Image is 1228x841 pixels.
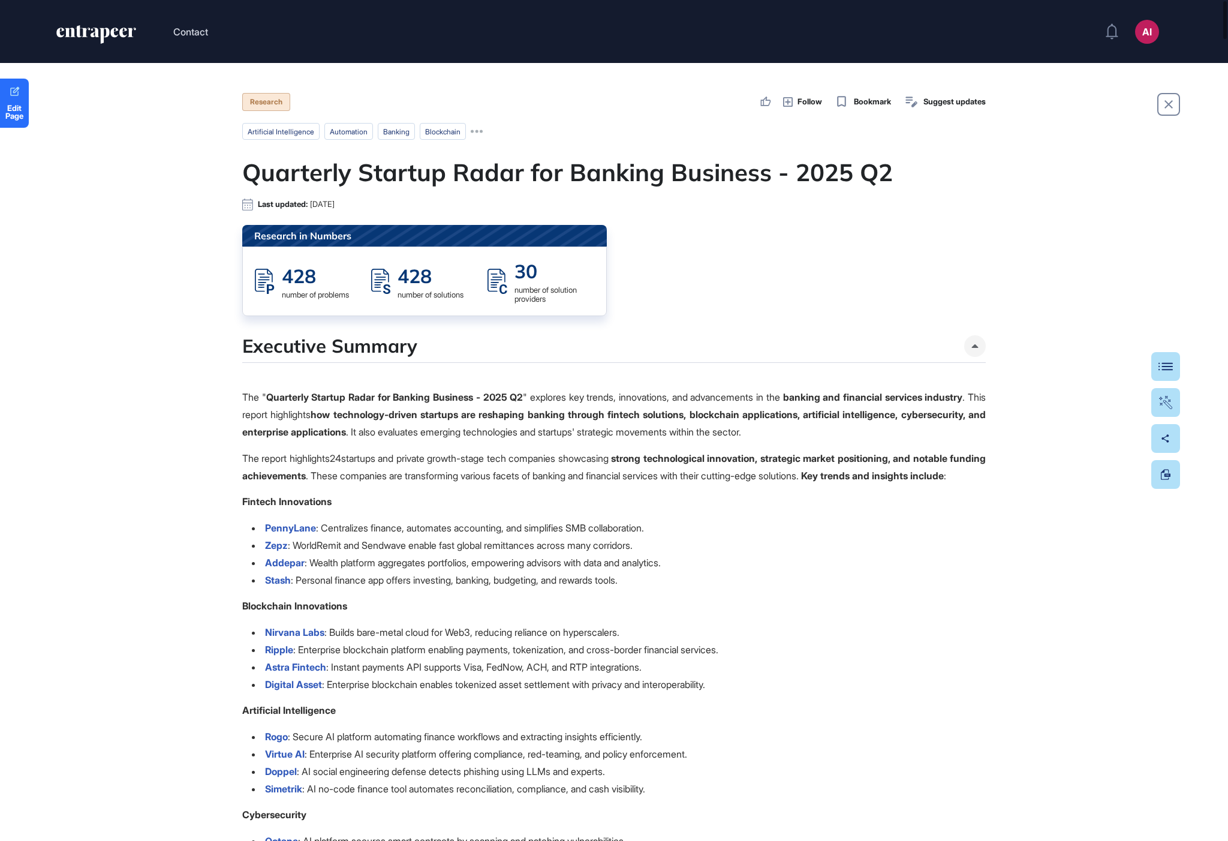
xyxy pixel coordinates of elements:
[265,765,297,777] a: Doppel
[903,94,986,110] button: Suggest updates
[265,678,322,690] a: Digital Asset
[266,391,523,403] strong: Quarterly Startup Radar for Banking Business - 2025 Q2
[265,626,324,638] a: Nirvana Labs
[324,123,373,140] li: automation
[252,746,986,763] li: : Enterprise AI security platform offering compliance, red-teaming, and policy enforcement.
[310,200,335,209] span: [DATE]
[252,728,986,746] li: : Secure AI platform automating finance workflows and extracting insights efficiently.
[242,391,266,403] span: The "
[265,574,291,586] a: Stash
[252,537,986,554] li: : WorldRemit and Sendwave enable fast global remittances across many corridors.
[265,522,316,534] a: PennyLane
[398,290,463,299] div: number of solutions
[330,452,341,464] span: 24
[923,96,986,108] span: Suggest updates
[242,600,347,612] strong: Blockchain Innovations
[242,409,986,438] strong: how technology-driven startups are reshaping banking through fintech solutions, blockchain applic...
[242,452,341,464] span: The report highlights
[252,572,986,589] li: : Personal finance app offers investing, banking, budgeting, and rewards tools.
[242,452,986,482] strong: strong technological innovation, strategic market positioning, and notable funding achievements
[265,626,619,638] p: : Builds bare-metal cloud for Web3, reducing reliance on hyperscalers.
[265,748,305,760] a: Virtue AI
[346,426,741,438] span: . It also evaluates emerging technologies and startups' strategic movements within the sector.
[801,470,944,482] strong: Key trends and insights include
[242,93,290,111] div: Research
[306,470,801,482] span: . These companies are transforming various facets of banking and financial services with their cu...
[252,554,986,572] li: : Wealth platform aggregates portfolios, empowering advisors with data and analytics.
[514,259,594,283] div: 30
[420,123,466,140] li: blockchain
[265,644,293,656] a: Ripple
[854,96,891,108] span: Bookmark
[242,809,306,821] strong: Cybersecurity
[242,495,332,507] strong: Fintech Innovations
[834,94,892,110] button: Bookmark
[242,158,986,187] h1: Quarterly Startup Radar for Banking Business - 2025 Q2
[265,661,326,673] a: Astra Fintech
[242,704,336,716] strong: Artificial Intelligence
[282,264,349,288] div: 428
[252,780,986,798] li: : AI no-code finance tool automates reconciliation, compliance, and cash visibility.
[398,264,463,288] div: 428
[55,25,137,48] a: entrapeer-logo
[282,290,349,299] div: number of problems
[265,731,288,743] a: Rogo
[265,644,718,656] p: : Enterprise blockchain platform enabling payments, tokenization, and cross-border financial serv...
[252,763,986,780] li: : AI social engineering defense detects phishing using LLMs and experts.
[783,95,822,109] button: Follow
[1135,20,1159,44] button: AI
[242,123,320,140] li: artificial intelligence
[265,661,642,673] p: : Instant payments API supports Visa, FedNow, ACH, and RTP integrations.
[173,24,208,40] button: Contact
[242,335,417,357] h4: Executive Summary
[514,286,594,304] div: number of solution providers
[258,200,335,209] div: Last updated:
[797,96,822,108] span: Follow
[341,452,611,464] span: startups and private growth-stage tech companies showcasing
[378,123,415,140] li: banking
[265,678,705,690] p: : Enterprise blockchain enables tokenized asset settlement with privacy and interoperability.
[242,225,607,247] div: Research in Numbers
[265,783,302,795] a: Simetrik
[252,519,986,537] li: : Centralizes finance, automates accounting, and simplifies SMB collaboration.
[265,557,305,569] a: Addepar
[523,391,782,403] span: " explores key trends, innovations, and advancements in the
[783,391,963,403] strong: banking and financial services industry
[944,470,946,482] span: :
[265,539,288,551] a: Zepz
